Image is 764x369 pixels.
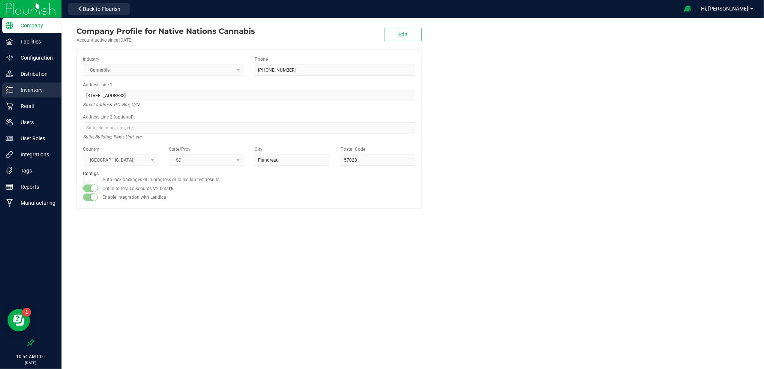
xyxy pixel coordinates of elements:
label: City [255,146,263,153]
label: Postal Code [341,146,365,153]
inline-svg: Distribution [6,70,13,78]
label: Pin the sidebar to full width on large screens [27,339,35,346]
label: Country [83,146,99,153]
button: Back to Flourish [68,3,130,15]
p: 10:54 AM CDT [3,353,58,360]
iframe: Resource center [8,309,30,331]
p: Facilities [13,37,58,46]
div: Native Nations Cannabis [77,25,255,37]
label: Address Line 2 (optional) [83,114,134,120]
inline-svg: Inventory [6,86,13,94]
p: Users [13,118,58,127]
inline-svg: Tags [6,167,13,174]
label: Industry [83,56,99,63]
label: Phone [255,56,268,63]
p: Company [13,21,58,30]
iframe: Resource center unread badge [22,308,31,317]
p: Tags [13,166,58,175]
p: Reports [13,182,58,191]
label: Address Line 1 [83,81,113,88]
span: Back to Flourish [83,6,120,12]
h2: Configs [83,171,415,176]
inline-svg: User Roles [6,135,13,142]
input: Address [83,90,415,101]
label: State/Prov [169,146,191,153]
inline-svg: Users [6,118,13,126]
inline-svg: Facilities [6,38,13,45]
p: Distribution [13,69,58,78]
p: User Roles [13,134,58,143]
inline-svg: Configuration [6,54,13,61]
inline-svg: Manufacturing [6,199,13,207]
input: Postal Code [341,154,415,166]
i: Suite, Building, Floor, Unit, etc. [83,132,143,141]
p: Retail [13,102,58,111]
span: Hi, [PERSON_NAME]! [701,6,750,12]
inline-svg: Company [6,22,13,29]
button: Edit [384,28,422,41]
inline-svg: Integrations [6,151,13,158]
input: City [255,154,329,166]
input: Suite, Building, Unit, etc. [83,122,415,133]
inline-svg: Retail [6,102,13,110]
i: Street address, P.O. Box, C/O [83,100,139,109]
label: Auto-lock packages of in-progress or failed lab test results [102,176,219,183]
input: (123) 456-7890 [255,64,415,76]
span: Open Ecommerce Menu [679,1,696,16]
p: Manufacturing [13,198,58,207]
div: Account active since [DATE] [77,37,255,43]
p: Configuration [13,53,58,62]
label: Enable integration with Lendica [102,194,166,201]
p: Inventory [13,85,58,94]
p: Integrations [13,150,58,159]
span: Edit [398,31,407,37]
p: [DATE] [3,360,58,366]
inline-svg: Reports [6,183,13,190]
label: Opt in to retail discounts V2 beta [102,185,173,192]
